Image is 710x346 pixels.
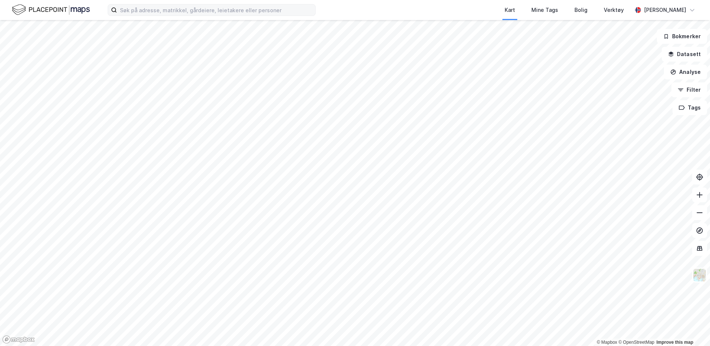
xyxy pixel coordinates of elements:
a: Mapbox [597,340,617,345]
div: Bolig [574,6,587,14]
div: Kontrollprogram for chat [673,310,710,346]
div: Mine Tags [531,6,558,14]
iframe: Chat Widget [673,310,710,346]
a: Improve this map [657,340,693,345]
button: Bokmerker [657,29,707,44]
img: Z [693,268,707,282]
div: [PERSON_NAME] [644,6,686,14]
div: Verktøy [604,6,624,14]
button: Analyse [664,65,707,79]
a: OpenStreetMap [618,340,654,345]
div: Kart [505,6,515,14]
input: Søk på adresse, matrikkel, gårdeiere, leietakere eller personer [117,4,315,16]
a: Mapbox homepage [2,335,35,344]
button: Datasett [662,47,707,62]
img: logo.f888ab2527a4732fd821a326f86c7f29.svg [12,3,90,16]
button: Filter [671,82,707,97]
button: Tags [672,100,707,115]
